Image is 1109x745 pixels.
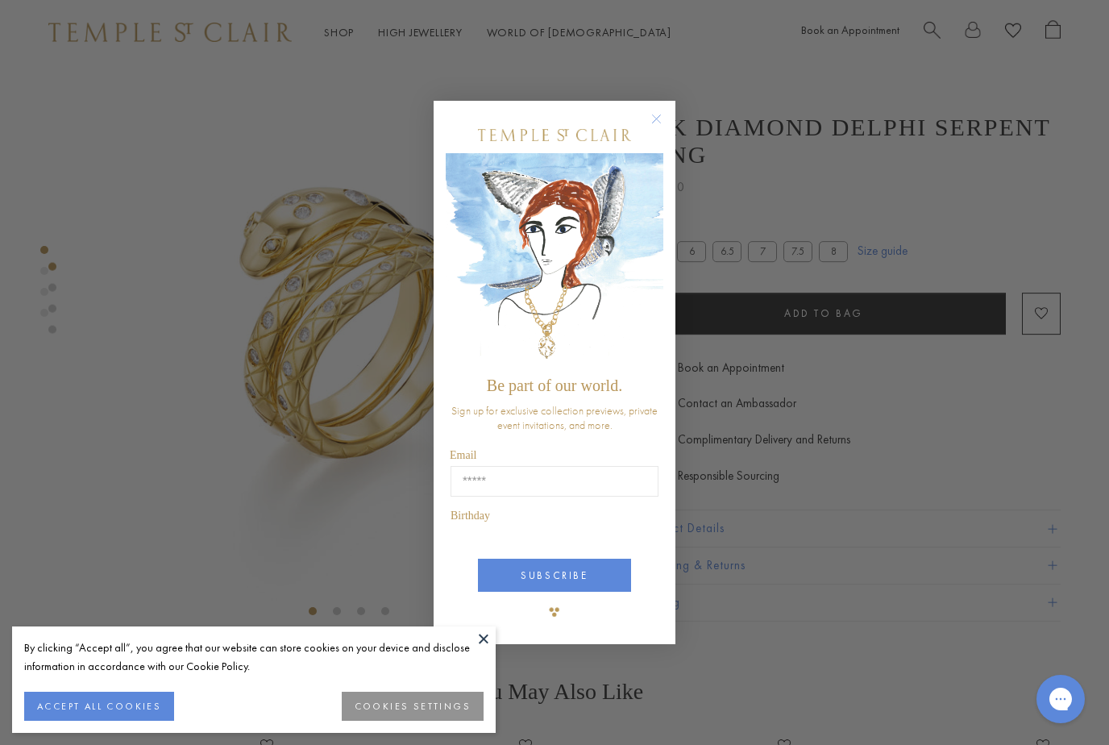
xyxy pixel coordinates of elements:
[478,129,631,141] img: Temple St. Clair
[654,117,675,137] button: Close dialog
[538,596,571,628] img: TSC
[1028,669,1093,729] iframe: Gorgias live chat messenger
[487,377,622,394] span: Be part of our world.
[342,692,484,721] button: COOKIES SETTINGS
[451,510,490,522] span: Birthday
[451,403,658,432] span: Sign up for exclusive collection previews, private event invitations, and more.
[450,449,476,461] span: Email
[446,153,663,368] img: c4a9eb12-d91a-4d4a-8ee0-386386f4f338.jpeg
[478,559,631,592] button: SUBSCRIBE
[24,692,174,721] button: ACCEPT ALL COOKIES
[451,466,658,497] input: Email
[24,639,484,676] div: By clicking “Accept all”, you agree that our website can store cookies on your device and disclos...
